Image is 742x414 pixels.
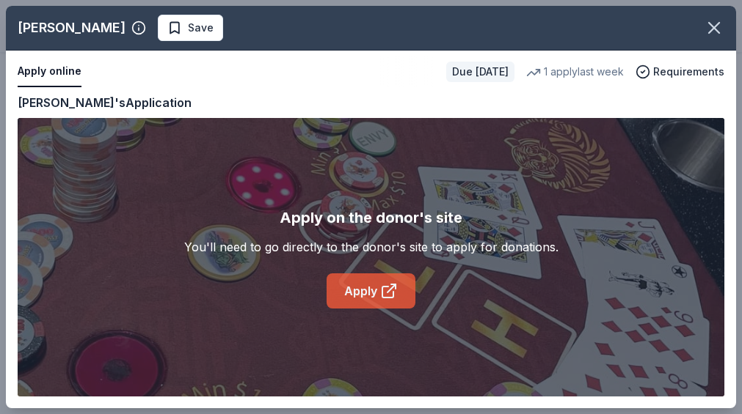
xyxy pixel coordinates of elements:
button: Apply online [18,56,81,87]
div: 1 apply last week [526,63,624,81]
a: Apply [327,273,415,308]
div: You'll need to go directly to the donor's site to apply for donations. [184,238,559,256]
button: Save [158,15,223,41]
button: Requirements [636,63,724,81]
span: Save [188,19,214,37]
div: Apply on the donor's site [280,206,462,229]
div: Due [DATE] [446,62,514,82]
div: [PERSON_NAME] [18,16,126,40]
div: [PERSON_NAME]'s Application [18,93,192,112]
span: Requirements [653,63,724,81]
